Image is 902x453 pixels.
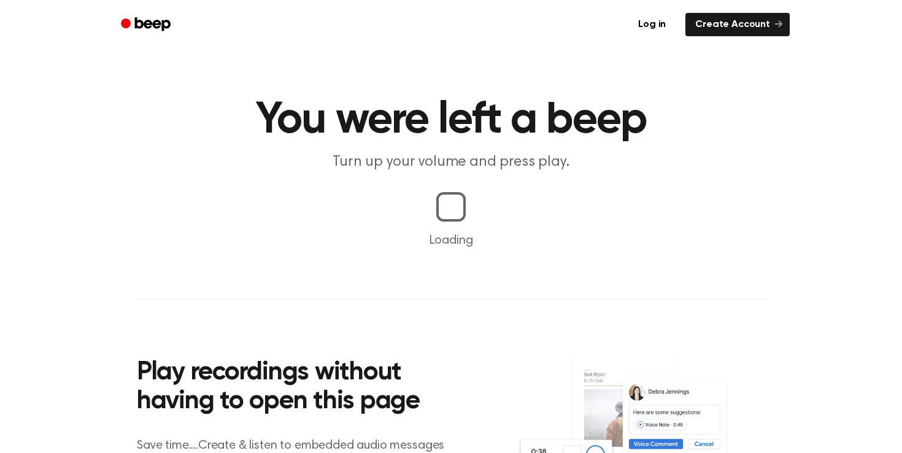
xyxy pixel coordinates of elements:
[137,98,765,142] h1: You were left a beep
[112,13,182,37] a: Beep
[15,231,887,250] p: Loading
[626,10,678,39] a: Log in
[685,13,790,36] a: Create Account
[137,358,468,417] h2: Play recordings without having to open this page
[215,152,687,172] p: Turn up your volume and press play.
